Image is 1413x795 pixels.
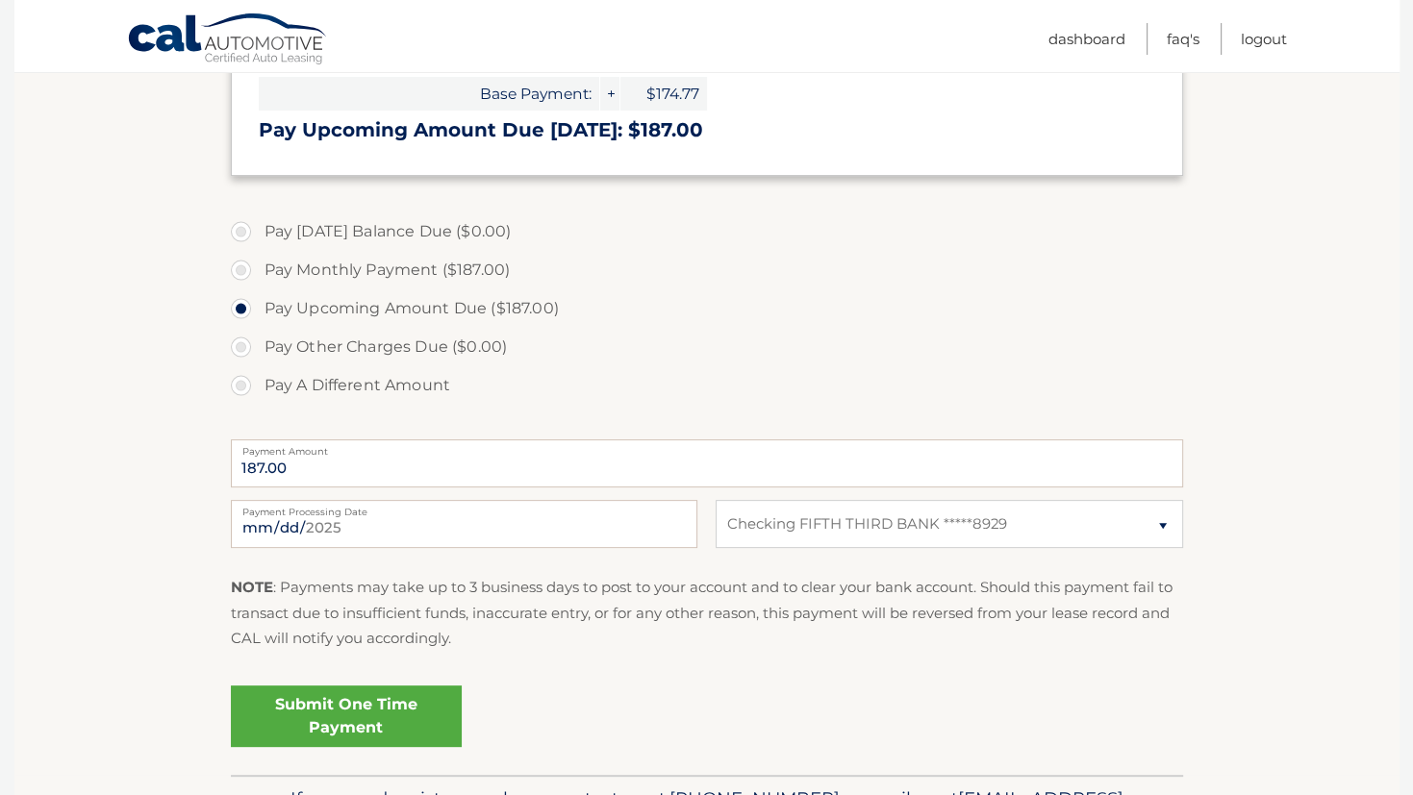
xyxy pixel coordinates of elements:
strong: NOTE [231,578,273,596]
label: Payment Processing Date [231,500,697,515]
a: FAQ's [1167,23,1199,55]
p: : Payments may take up to 3 business days to post to your account and to clear your bank account.... [231,575,1183,651]
h3: Pay Upcoming Amount Due [DATE]: $187.00 [259,118,1155,142]
input: Payment Date [231,500,697,548]
a: Cal Automotive [127,12,329,68]
input: Payment Amount [231,439,1183,487]
span: Base Payment: [259,77,599,111]
label: Pay Other Charges Due ($0.00) [231,328,1183,366]
a: Submit One Time Payment [231,685,462,747]
a: Logout [1241,23,1287,55]
label: Payment Amount [231,439,1183,455]
label: Pay Monthly Payment ($187.00) [231,251,1183,289]
label: Pay [DATE] Balance Due ($0.00) [231,212,1183,251]
a: Dashboard [1048,23,1125,55]
span: $174.77 [620,77,707,111]
span: + [600,77,619,111]
label: Pay Upcoming Amount Due ($187.00) [231,289,1183,328]
label: Pay A Different Amount [231,366,1183,405]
